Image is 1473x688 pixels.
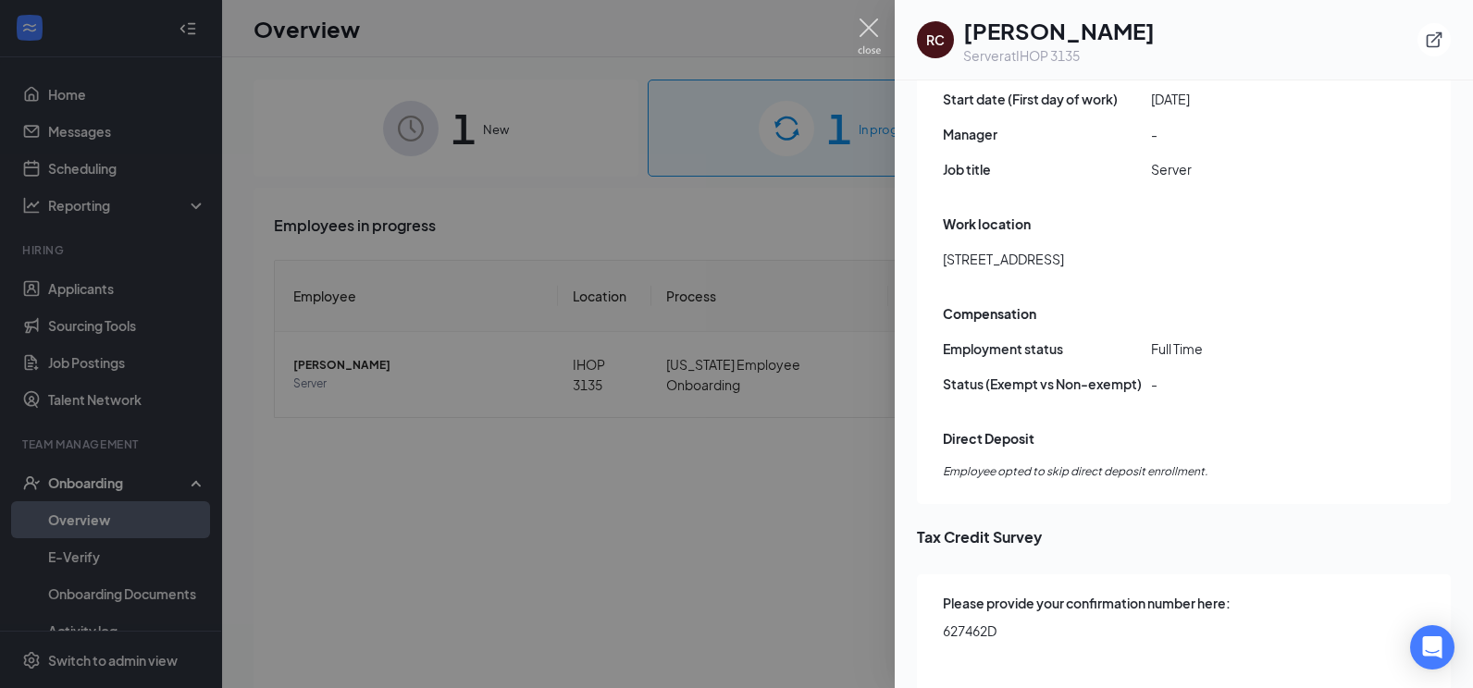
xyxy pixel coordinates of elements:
[1410,625,1454,670] div: Open Intercom Messenger
[943,124,1151,144] span: Manager
[926,31,945,49] div: RC
[943,463,1428,481] span: Employee opted to skip direct deposit enrollment.
[963,15,1155,46] h1: [PERSON_NAME]
[1151,89,1359,109] span: [DATE]
[943,303,1036,324] span: Compensation
[1151,374,1359,394] span: -
[1151,338,1359,359] span: Full Time
[1151,159,1359,179] span: Server
[943,428,1034,448] span: Direct Deposit
[943,249,1064,269] span: [STREET_ADDRESS]
[917,525,1451,548] span: Tax Credit Survey
[943,159,1151,179] span: Job title
[1151,124,1359,144] span: -
[943,374,1151,394] span: Status (Exempt vs Non-exempt)
[1417,23,1451,56] button: ExternalLink
[943,89,1151,109] span: Start date (First day of work)
[943,593,1231,613] span: Please provide your confirmation number here:
[963,46,1155,65] div: Server at IHOP 3135
[1425,31,1443,49] svg: ExternalLink
[943,338,1151,359] span: Employment status
[943,620,1231,641] span: 627462D
[943,214,1031,234] span: Work location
